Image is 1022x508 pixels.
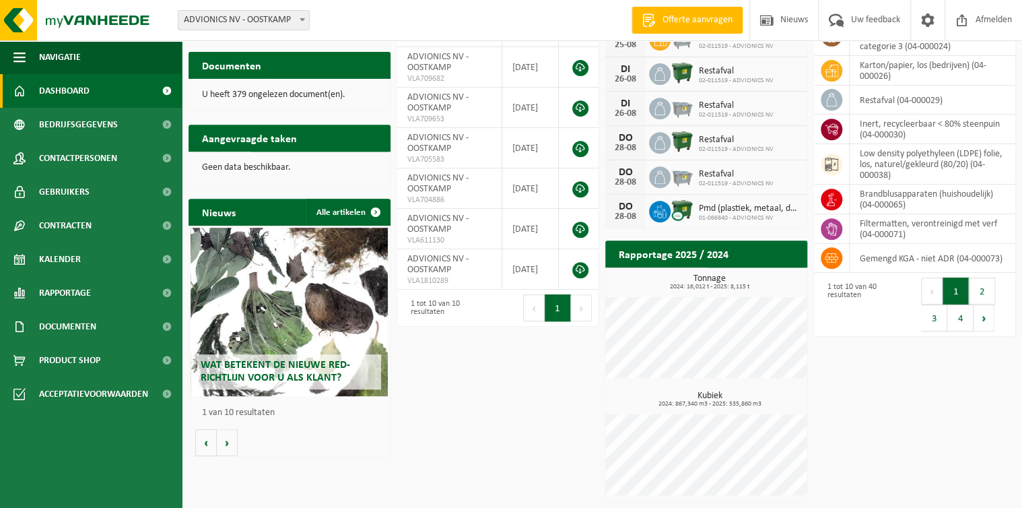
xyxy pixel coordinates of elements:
[178,11,309,30] span: ADVIONICS NV - OOSTKAMP
[407,276,492,286] span: VLA1810289
[612,144,639,153] div: 28-08
[850,115,1016,144] td: inert, recycleerbaar < 80% steenpuin (04-000030)
[699,42,800,51] span: 02-011519 - ADVIONICS NV
[189,52,275,78] h2: Documenten
[407,235,492,246] span: VLA611130
[39,310,96,344] span: Documenten
[612,133,639,144] div: DO
[821,276,908,333] div: 1 tot 10 van 40 resultaten
[407,173,469,194] span: ADVIONICS NV - OOSTKAMP
[191,228,388,396] a: Wat betekent de nieuwe RED-richtlijn voor u als klant?
[39,74,90,108] span: Dashboard
[39,377,148,411] span: Acceptatievoorwaarden
[502,88,559,128] td: [DATE]
[850,86,1016,115] td: restafval (04-000029)
[671,164,693,187] img: WB-2500-GAL-GY-01
[202,90,377,100] p: U heeft 379 ongelezen document(en).
[612,274,807,290] h3: Tonnage
[850,56,1016,86] td: karton/papier, los (bedrijven) (04-000026)
[612,109,639,119] div: 26-08
[612,201,639,212] div: DO
[671,96,693,119] img: WB-2500-GAL-GY-01
[407,254,469,275] span: ADVIONICS NV - OOSTKAMP
[407,154,492,165] span: VLA705583
[39,40,81,74] span: Navigatie
[850,244,1016,273] td: gemengd KGA - niet ADR (04-000073)
[659,13,736,27] span: Offerte aanvragen
[39,276,91,310] span: Rapportage
[407,73,492,84] span: VLA709682
[612,391,807,408] h3: Kubiek
[502,128,559,168] td: [DATE]
[39,209,92,243] span: Contracten
[523,294,545,321] button: Previous
[189,199,249,225] h2: Nieuws
[699,146,774,154] span: 02-011519 - ADVIONICS NV
[921,278,943,305] button: Previous
[943,278,969,305] button: 1
[699,203,800,214] span: Pmd (plastiek, metaal, drankkartons) (bedrijven)
[39,243,81,276] span: Kalender
[974,305,994,331] button: Next
[39,141,117,175] span: Contactpersonen
[605,241,742,267] h2: Rapportage 2025 / 2024
[850,214,1016,244] td: filtermatten, verontreinigd met verf (04-000071)
[612,284,807,290] span: 2024: 16,012 t - 2025: 8,115 t
[699,214,800,222] span: 01-066840 - ADVIONICS NV
[699,77,774,85] span: 02-011519 - ADVIONICS NV
[612,212,639,222] div: 28-08
[407,133,469,154] span: ADVIONICS NV - OOSTKAMP
[502,168,559,209] td: [DATE]
[969,278,995,305] button: 2
[407,195,492,205] span: VLA704886
[612,40,639,50] div: 25-08
[850,144,1016,185] td: low density polyethyleen (LDPE) folie, los, naturel/gekleurd (80/20) (04-000038)
[671,61,693,84] img: WB-1100-HPE-GN-01
[306,199,389,226] a: Alle artikelen
[39,344,100,377] span: Product Shop
[699,180,774,188] span: 02-011519 - ADVIONICS NV
[202,408,384,418] p: 1 van 10 resultaten
[632,7,743,34] a: Offerte aanvragen
[699,135,774,146] span: Restafval
[699,100,774,111] span: Restafval
[407,114,492,125] span: VLA709653
[612,178,639,187] div: 28-08
[671,130,693,153] img: WB-1100-HPE-GN-01
[612,98,639,109] div: DI
[612,167,639,178] div: DO
[699,111,774,119] span: 02-011519 - ADVIONICS NV
[201,360,350,383] span: Wat betekent de nieuwe RED-richtlijn voor u als klant?
[671,199,693,222] img: WB-1100-CU
[502,209,559,249] td: [DATE]
[407,92,469,113] span: ADVIONICS NV - OOSTKAMP
[612,75,639,84] div: 26-08
[404,293,491,323] div: 1 tot 10 van 10 resultaten
[502,249,559,290] td: [DATE]
[545,294,571,321] button: 1
[612,64,639,75] div: DI
[39,175,90,209] span: Gebruikers
[202,163,377,172] p: Geen data beschikbaar.
[612,401,807,408] span: 2024: 867,340 m3 - 2025: 535,860 m3
[195,429,217,456] button: Vorige
[407,214,469,234] span: ADVIONICS NV - OOSTKAMP
[947,305,974,331] button: 4
[217,429,238,456] button: Volgende
[407,52,469,73] span: ADVIONICS NV - OOSTKAMP
[178,10,310,30] span: ADVIONICS NV - OOSTKAMP
[502,47,559,88] td: [DATE]
[571,294,592,321] button: Next
[699,169,774,180] span: Restafval
[189,125,310,151] h2: Aangevraagde taken
[921,305,947,331] button: 3
[699,66,774,77] span: Restafval
[850,185,1016,214] td: brandblusapparaten (huishoudelijk) (04-000065)
[39,108,118,141] span: Bedrijfsgegevens
[707,267,806,294] a: Bekijk rapportage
